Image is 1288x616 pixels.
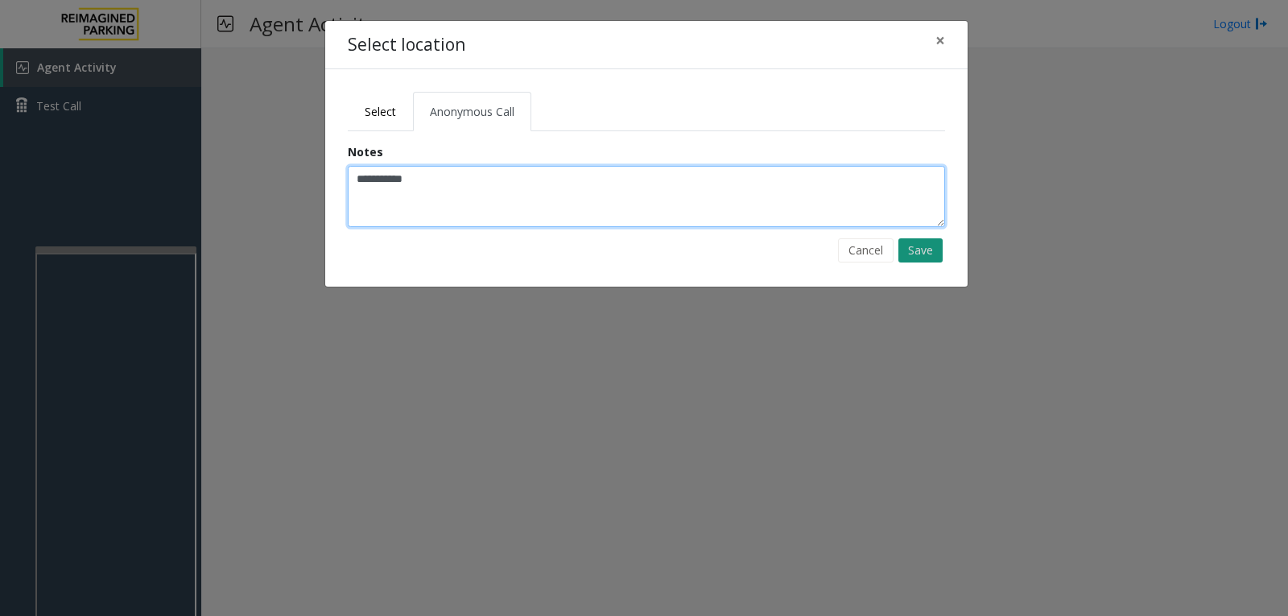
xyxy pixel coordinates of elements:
span: Select [365,104,396,119]
span: Anonymous Call [430,104,514,119]
ul: Tabs [348,92,945,131]
span: × [935,29,945,52]
button: Close [924,21,956,60]
button: Save [898,238,943,263]
label: Notes [348,143,383,160]
h4: Select location [348,32,465,58]
button: Cancel [838,238,894,263]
